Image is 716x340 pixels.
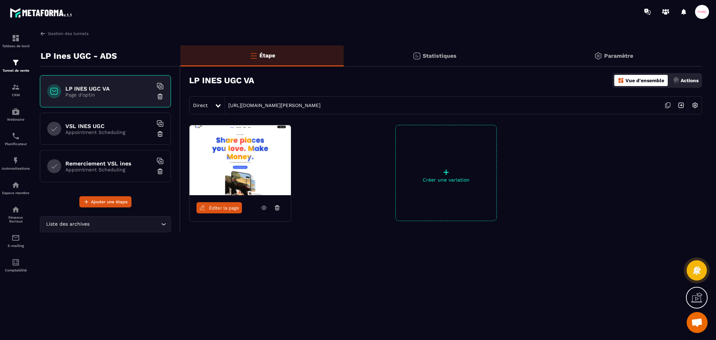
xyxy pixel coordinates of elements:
a: automationsautomationsWebinaire [2,102,30,127]
p: Tunnel de vente [2,69,30,72]
a: automationsautomationsEspace membre [2,176,30,200]
img: automations [12,156,20,165]
a: Gestion des tunnels [40,30,88,37]
a: automationsautomationsAutomatisations [2,151,30,176]
p: Réseaux Sociaux [2,215,30,223]
p: Appointment Scheduling [65,129,153,135]
button: Ajouter une étape [79,196,131,207]
img: logo [10,6,73,19]
img: trash [157,168,164,175]
p: + [396,167,496,177]
span: Direct [193,102,208,108]
p: Planificateur [2,142,30,146]
p: Appointment Scheduling [65,167,153,172]
img: arrow-next.bcc2205e.svg [674,99,688,112]
p: Espace membre [2,191,30,195]
img: formation [12,58,20,67]
img: trash [157,130,164,137]
a: [URL][DOMAIN_NAME][PERSON_NAME] [225,102,321,108]
h6: VSL INES UGC [65,123,153,129]
a: Éditer la page [196,202,242,213]
h6: Remerciement VSL ines [65,160,153,167]
img: arrow [40,30,46,37]
img: dashboard-orange.40269519.svg [618,77,624,84]
div: Search for option [40,216,171,232]
img: actions.d6e523a2.png [673,77,679,84]
img: image [189,125,291,195]
p: Automatisations [2,167,30,170]
a: Ouvrir le chat [687,312,708,333]
img: formation [12,34,20,42]
img: automations [12,181,20,189]
a: formationformationCRM [2,78,30,102]
a: accountantaccountantComptabilité [2,253,30,277]
img: accountant [12,258,20,267]
p: CRM [2,93,30,97]
p: E-mailing [2,244,30,248]
img: stats.20deebd0.svg [413,52,421,60]
a: formationformationTableau de bord [2,29,30,53]
img: setting-gr.5f69749f.svg [594,52,602,60]
p: Tableau de bord [2,44,30,48]
h3: LP INES UGC VA [189,76,254,85]
img: bars-o.4a397970.svg [249,51,258,60]
input: Search for option [91,220,159,228]
p: Statistiques [423,52,457,59]
p: Vue d'ensemble [625,78,664,83]
img: automations [12,107,20,116]
p: LP Ines UGC - ADS [41,49,117,63]
p: Comptabilité [2,268,30,272]
img: trash [157,93,164,100]
span: Ajouter une étape [91,198,128,205]
p: Page d'optin [65,92,153,98]
span: Liste des archives [44,220,91,228]
a: emailemailE-mailing [2,228,30,253]
a: social-networksocial-networkRéseaux Sociaux [2,200,30,228]
img: scheduler [12,132,20,140]
p: Paramètre [604,52,633,59]
a: schedulerschedulerPlanificateur [2,127,30,151]
img: formation [12,83,20,91]
p: Étape [259,52,275,59]
a: formationformationTunnel de vente [2,53,30,78]
p: Créer une variation [396,177,496,183]
p: Actions [681,78,699,83]
h6: LP INES UGC VA [65,85,153,92]
span: Éditer la page [209,205,239,211]
p: Webinaire [2,118,30,121]
img: social-network [12,205,20,214]
img: email [12,234,20,242]
img: setting-w.858f3a88.svg [688,99,702,112]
